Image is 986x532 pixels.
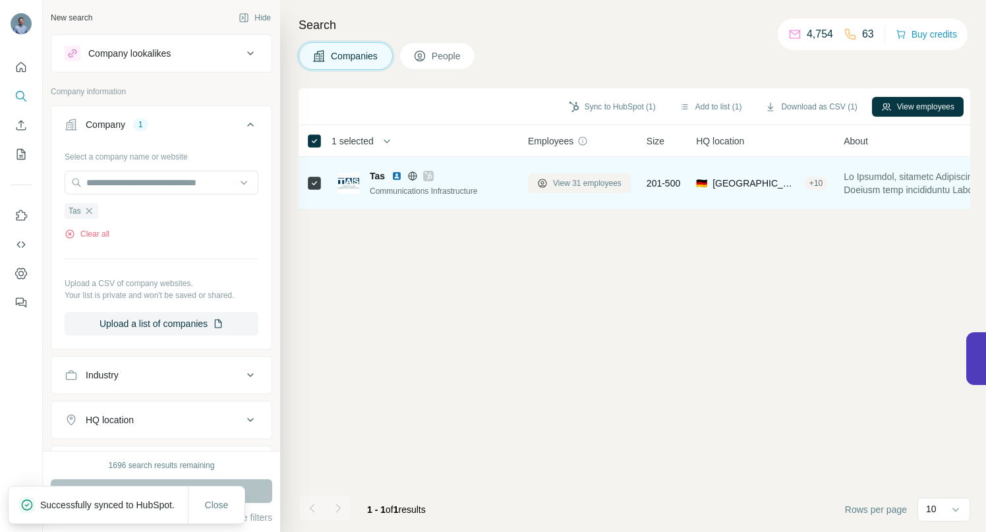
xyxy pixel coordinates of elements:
span: Employees [528,134,573,148]
div: Company lookalikes [88,47,171,60]
span: HQ location [696,134,744,148]
button: Industry [51,359,272,391]
span: About [844,134,868,148]
button: Hide [229,8,280,28]
button: Close [196,493,238,517]
button: Upload a list of companies [65,312,258,336]
button: Download as CSV (1) [756,97,866,117]
button: Company lookalikes [51,38,272,69]
button: View employees [872,97,964,117]
div: 1 [133,119,148,131]
button: My lists [11,142,32,166]
p: Your list is private and won't be saved or shared. [65,289,258,301]
p: 63 [862,26,874,42]
button: Search [11,84,32,108]
span: results [367,504,426,515]
div: Select a company name or website [65,146,258,163]
button: View 31 employees [528,173,631,193]
button: Add to list (1) [670,97,751,117]
button: Annual revenue ($) [51,449,272,481]
button: Use Surfe on LinkedIn [11,204,32,227]
h4: Search [299,16,970,34]
div: Company [86,118,125,131]
div: Industry [86,369,119,382]
img: Logo of Tas [338,173,359,194]
button: Company1 [51,109,272,146]
span: of [386,504,393,515]
span: [GEOGRAPHIC_DATA], [GEOGRAPHIC_DATA]|[GEOGRAPHIC_DATA]|[GEOGRAPHIC_DATA] [712,177,799,190]
p: Company information [51,86,272,98]
button: Enrich CSV [11,113,32,137]
span: 🇩🇪 [696,177,707,190]
img: LinkedIn logo [391,171,402,181]
button: Sync to HubSpot (1) [560,97,665,117]
span: Rows per page [845,503,907,516]
button: Quick start [11,55,32,79]
span: Tas [69,205,81,217]
span: Close [205,498,229,512]
p: 10 [926,502,937,516]
button: Dashboard [11,262,32,285]
img: Avatar [11,13,32,34]
span: 1 [393,504,399,515]
div: 1696 search results remaining [109,459,215,471]
span: Tas [370,169,385,183]
div: Communications Infrastructure [370,185,512,197]
button: HQ location [51,404,272,436]
span: Companies [331,49,379,63]
span: 1 selected [332,134,374,148]
button: Feedback [11,291,32,314]
button: Use Surfe API [11,233,32,256]
div: + 10 [804,177,828,189]
span: 201-500 [647,177,680,190]
span: Size [647,134,664,148]
div: New search [51,12,92,24]
p: Successfully synced to HubSpot. [40,498,185,512]
button: Buy credits [896,25,957,44]
div: HQ location [86,413,134,427]
p: Upload a CSV of company websites. [65,278,258,289]
p: 4,754 [807,26,833,42]
span: View 31 employees [553,177,622,189]
span: 1 - 1 [367,504,386,515]
span: People [432,49,462,63]
button: Clear all [65,228,109,240]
